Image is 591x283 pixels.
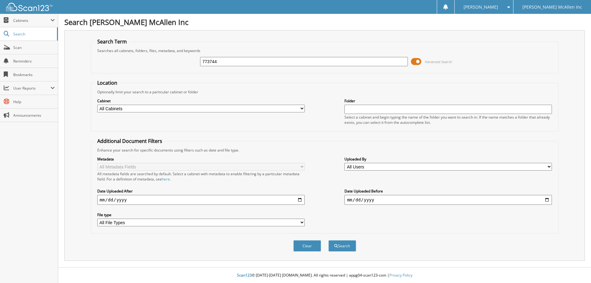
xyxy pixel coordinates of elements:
img: scan123-logo-white.svg [6,3,52,11]
label: Metadata [97,156,305,162]
label: Folder [344,98,552,103]
span: Search [13,31,54,37]
legend: Additional Document Filters [94,138,165,144]
input: end [344,195,552,205]
h1: Search [PERSON_NAME] McAllen Inc [64,17,585,27]
label: Date Uploaded Before [344,188,552,194]
iframe: Chat Widget [560,253,591,283]
a: here [162,176,170,182]
span: Scan123 [237,273,252,278]
a: Privacy Policy [389,273,412,278]
span: Advanced Search [425,59,452,64]
div: Enhance your search for specific documents using filters such as date and file type. [94,148,555,153]
div: © [DATE]-[DATE] [DOMAIN_NAME]. All rights reserved | appg04-scan123-com | [58,268,591,283]
input: start [97,195,305,205]
button: Search [328,240,356,252]
span: User Reports [13,86,50,91]
span: Cabinets [13,18,50,23]
span: Announcements [13,113,55,118]
label: Uploaded By [344,156,552,162]
span: [PERSON_NAME] McAllen Inc [522,5,582,9]
span: [PERSON_NAME] [464,5,498,9]
span: Scan [13,45,55,50]
div: All metadata fields are searched by default. Select a cabinet with metadata to enable filtering b... [97,171,305,182]
span: Bookmarks [13,72,55,77]
label: Date Uploaded After [97,188,305,194]
label: File type [97,212,305,217]
div: Select a cabinet and begin typing the name of the folder you want to search in. If the name match... [344,115,552,125]
div: Searches all cabinets, folders, files, metadata, and keywords [94,48,555,53]
div: Optionally limit your search to a particular cabinet or folder [94,89,555,95]
span: Help [13,99,55,104]
button: Clear [293,240,321,252]
legend: Search Term [94,38,130,45]
legend: Location [94,79,120,86]
label: Cabinet [97,98,305,103]
span: Reminders [13,59,55,64]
